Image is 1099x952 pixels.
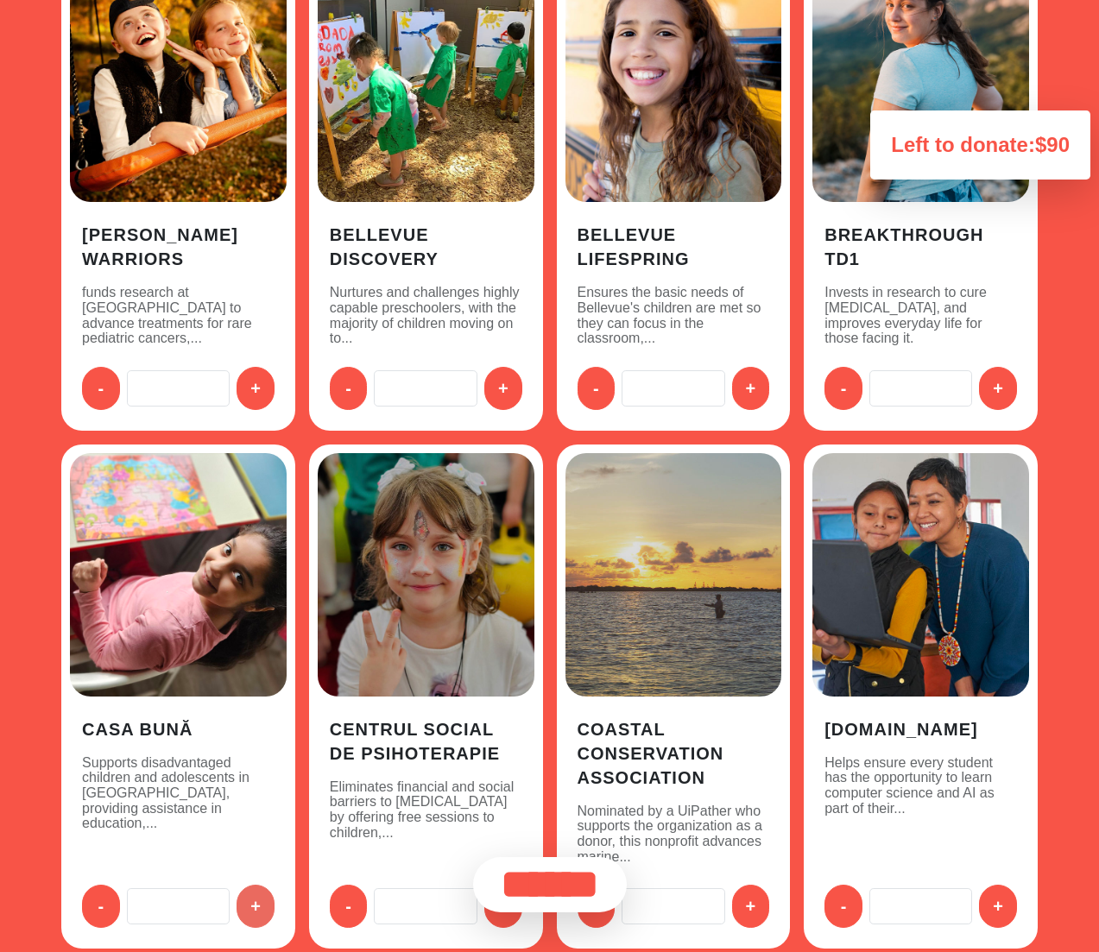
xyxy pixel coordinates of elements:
[578,223,770,271] h3: Bellevue LifeSpring
[330,223,522,271] h3: Bellevue Discovery
[824,223,1017,271] h3: Breakthrough TD1
[732,885,770,928] button: +
[824,367,862,410] button: -
[565,453,782,697] img: 78863102-e3dc-4ccb-97fa-de2a9f45b3dc.jpg
[82,885,120,928] button: -
[732,367,770,410] button: +
[330,285,522,345] p: Nurtures and challenges highly capable preschoolers, with the majority of children moving on to...
[330,885,368,928] button: -
[318,453,534,697] img: a8288643-164e-4a8a-bd7d-9e8294bcf30a.jpg
[824,755,1017,864] p: Helps ensure every student has the opportunity to learn computer science and AI as part of their...
[812,453,1029,697] img: d7f4ffc7-a3d4-4a91-bac3-8c9a5a03caee.jpg
[330,779,522,864] p: Eliminates financial and social barriers to [MEDICAL_DATA] by offering free sessions to children,...
[70,453,287,697] img: 673a43b8-5a4c-48dd-a40e-c5046cdf1150.jpg
[82,717,275,741] h3: Casa Bună
[979,367,1017,410] button: +
[979,885,1017,928] button: +
[824,717,1017,741] h3: [DOMAIN_NAME]
[578,804,770,864] p: Nominated by a UiPather who supports the organization as a donor, this nonprofit advances marine...
[578,285,770,345] p: Ensures the basic needs of Bellevue's children are met so they can focus in the classroom,...
[237,367,275,410] button: +
[578,367,616,410] button: -
[82,285,275,345] p: funds research at [GEOGRAPHIC_DATA] to advance treatments for rare pediatric cancers,...
[824,885,862,928] button: -
[484,367,522,410] button: +
[237,885,275,928] button: +
[82,367,120,410] button: -
[330,367,368,410] button: -
[870,110,1090,180] div: Left to donate:
[824,285,1017,345] p: Invests in research to cure [MEDICAL_DATA], and improves everyday life for those facing it.
[1035,133,1070,156] span: $90
[82,223,275,271] h3: [PERSON_NAME] Warriors
[330,717,522,766] h3: Centrul Social de Psihoterapie
[578,717,770,790] h3: Coastal Conservation Association
[82,755,275,864] p: Supports disadvantaged children and adolescents in [GEOGRAPHIC_DATA], providing assistance in edu...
